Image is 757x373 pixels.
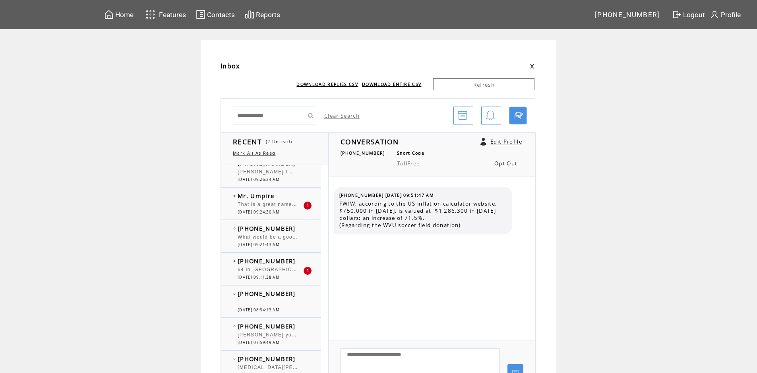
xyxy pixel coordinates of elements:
[238,242,279,247] span: [DATE] 09:21:43 AM
[339,192,434,198] span: [PHONE_NUMBER] [DATE] 09:51:47 AM
[159,11,186,19] span: Features
[245,10,254,19] img: chart.svg
[296,82,358,87] a: DOWNLOAD REPLIES CSV
[304,107,316,124] input: Submit
[143,8,157,21] img: features.svg
[238,200,650,208] span: That is a great name for the Colosseum. Because every year [DEMOGRAPHIC_DATA][US_STATE] fans, Hop...
[494,160,517,167] a: Opt Out
[244,8,281,21] a: Reports
[486,107,495,125] img: bell.png
[238,322,296,330] span: [PHONE_NUMBER]
[196,10,205,19] img: contacts.svg
[304,267,312,275] div: 1
[339,200,506,229] span: FWIW, according to the US inflation calculator website, $750,000 in [DATE], is valued at $1,286,3...
[238,307,279,313] span: [DATE] 08:34:13 AM
[233,293,236,295] img: bulletEmpty.png
[509,107,527,124] a: Click to start a chat with mobile number by SMS
[397,150,424,156] span: Short Code
[207,11,235,19] span: Contacts
[104,10,114,19] img: home.svg
[710,10,719,19] img: profile.svg
[397,160,420,167] span: TollFree
[238,289,296,297] span: [PHONE_NUMBER]
[238,265,311,273] span: 64 in [GEOGRAPHIC_DATA]
[709,8,742,21] a: Profile
[238,363,461,371] span: [MEDICAL_DATA][PERSON_NAME]!!!! If he is anything- it may be an arm of the devil
[233,325,236,327] img: bulletEmpty.png
[233,137,262,146] span: RECENT
[266,139,292,144] span: (2 Unread)
[458,107,467,125] img: archive.png
[142,7,187,22] a: Features
[256,11,280,19] span: Reports
[595,11,660,19] span: [PHONE_NUMBER]
[238,355,296,363] span: [PHONE_NUMBER]
[304,202,312,210] div: 1
[480,138,486,146] a: Click to edit user profile
[341,150,385,156] span: [PHONE_NUMBER]
[233,227,236,229] img: bulletEmpty.png
[238,192,274,200] span: Mr. Umpire
[238,167,431,175] span: [PERSON_NAME] I was thinking the [PERSON_NAME] Suspension Bridge
[324,112,360,119] a: Clear Search
[238,224,296,232] span: [PHONE_NUMBER]
[238,210,279,215] span: [DATE] 09:24:30 AM
[221,62,240,70] span: Inbox
[433,78,534,90] a: Refresh
[233,358,236,360] img: bulletEmpty.png
[195,8,236,21] a: Contacts
[238,232,614,240] span: What would be a good replacement at 12th st? And what, if anything, is going on with [PERSON_NAME...
[115,11,134,19] span: Home
[721,11,741,19] span: Profile
[238,177,279,182] span: [DATE] 09:26:34 AM
[238,275,279,280] span: [DATE] 09:11:38 AM
[341,137,399,146] span: CONVERSATION
[238,340,279,345] span: [DATE] 07:59:49 AM
[233,150,275,156] a: Mark All As Read
[672,10,681,19] img: exit.svg
[683,11,705,19] span: Logout
[362,82,421,87] a: DOWNLOAD ENTIRE CSV
[103,8,135,21] a: Home
[238,257,296,265] span: [PHONE_NUMBER]
[671,8,709,21] a: Logout
[490,138,522,145] a: Edit Profile
[233,195,236,197] img: bulletFull.png
[233,260,236,262] img: bulletFull.png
